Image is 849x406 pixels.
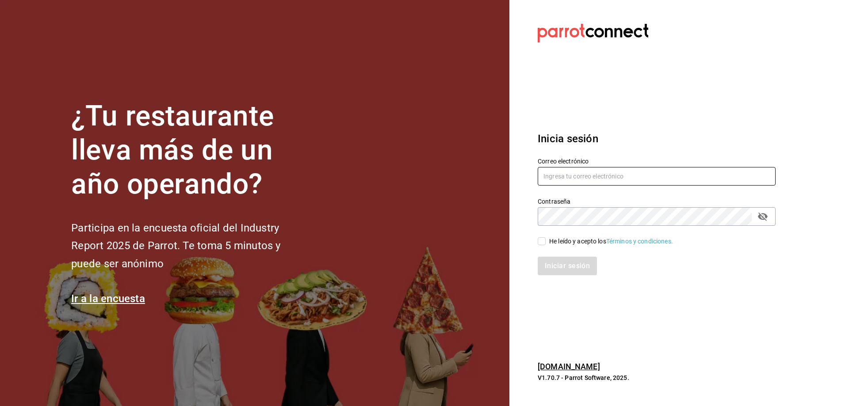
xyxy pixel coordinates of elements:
a: Términos y condiciones. [606,238,673,245]
h1: ¿Tu restaurante lleva más de un año operando? [71,99,310,201]
input: Ingresa tu correo electrónico [538,167,776,186]
label: Correo electrónico [538,158,776,164]
div: He leído y acepto los [549,237,673,246]
p: V1.70.7 - Parrot Software, 2025. [538,373,776,382]
h3: Inicia sesión [538,131,776,147]
h2: Participa en la encuesta oficial del Industry Report 2025 de Parrot. Te toma 5 minutos y puede se... [71,219,310,273]
label: Contraseña [538,198,776,205]
button: passwordField [755,209,770,224]
a: Ir a la encuesta [71,292,145,305]
a: [DOMAIN_NAME] [538,362,600,371]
